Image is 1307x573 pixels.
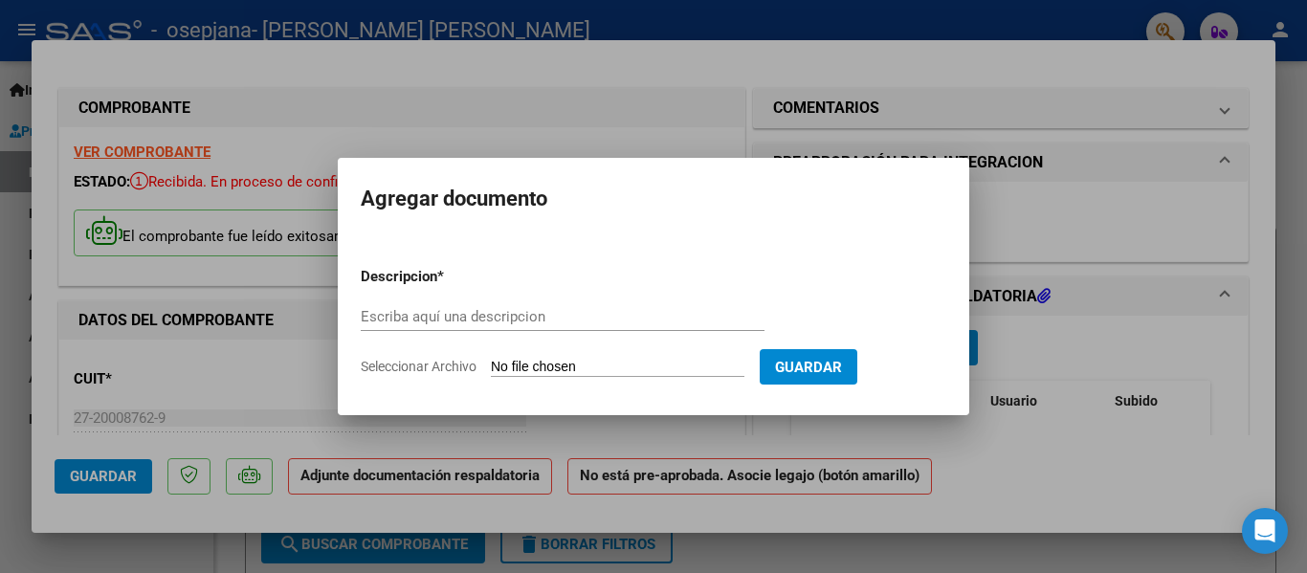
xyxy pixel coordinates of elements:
p: Descripcion [361,266,537,288]
button: Guardar [760,349,857,385]
h2: Agregar documento [361,181,946,217]
span: Seleccionar Archivo [361,359,476,374]
span: Guardar [775,359,842,376]
div: Open Intercom Messenger [1242,508,1288,554]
